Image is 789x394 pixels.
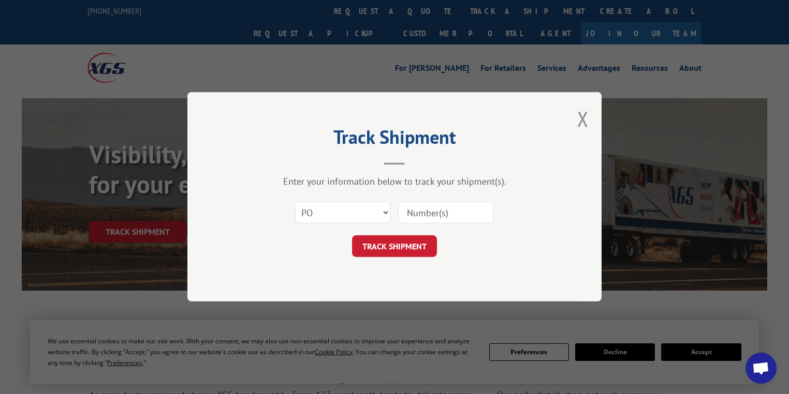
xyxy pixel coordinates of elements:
input: Number(s) [398,202,493,224]
div: Open chat [746,353,777,384]
button: Close modal [577,105,589,132]
button: TRACK SHIPMENT [352,236,437,257]
div: Enter your information below to track your shipment(s). [239,176,550,188]
h2: Track Shipment [239,130,550,149]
